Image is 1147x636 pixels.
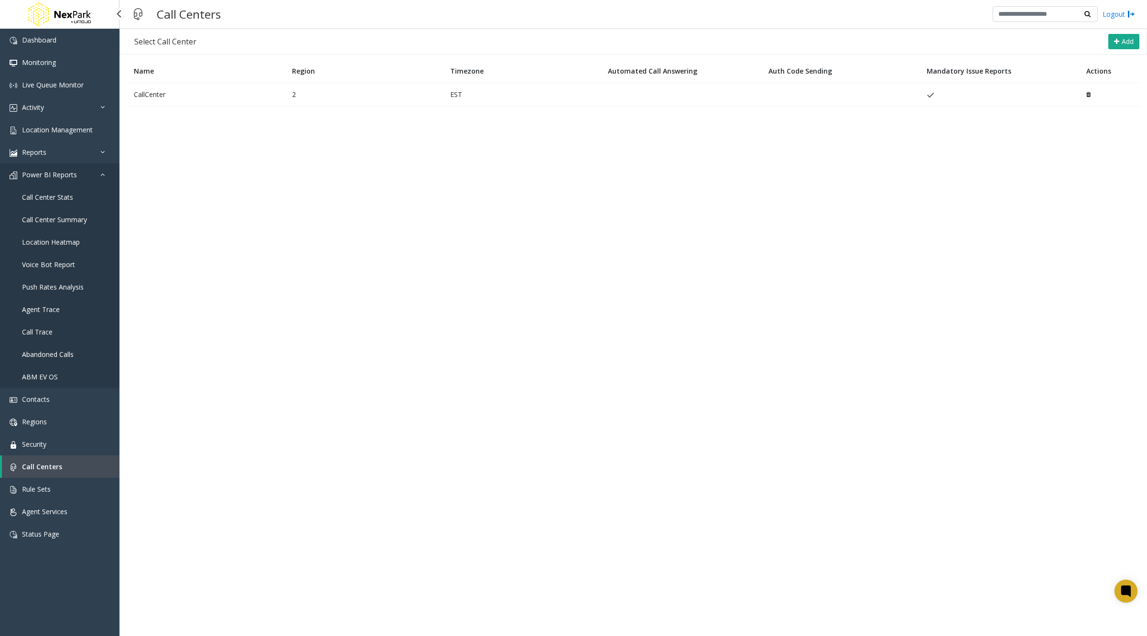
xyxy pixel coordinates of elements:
span: Add [1122,37,1134,46]
span: Call Centers [22,462,62,471]
td: EST [443,83,601,106]
img: 'icon' [10,37,17,44]
a: Logout [1103,9,1135,19]
span: Reports [22,148,46,157]
img: 'icon' [10,82,17,89]
div: Select Call Center [120,31,211,53]
span: Call Trace [22,327,53,336]
span: Call Center Stats [22,193,73,202]
img: 'icon' [10,531,17,539]
span: Agent Trace [22,305,60,314]
span: Regions [22,417,47,426]
th: Mandatory Issue Reports [920,59,1079,83]
img: check [927,91,935,99]
img: 'icon' [10,486,17,494]
span: Dashboard [22,35,56,44]
span: Location Heatmap [22,237,80,247]
img: 'icon' [10,419,17,426]
span: ABM EV OS [22,372,58,381]
span: Abandoned Calls [22,350,74,359]
span: Push Rates Analysis [22,282,84,291]
span: Voice Bot Report [22,260,75,269]
img: pageIcon [129,2,147,26]
span: Location Management [22,125,93,134]
th: Name [127,59,285,83]
img: 'icon' [10,149,17,157]
span: Monitoring [22,58,56,67]
th: Timezone [443,59,601,83]
th: Actions [1079,59,1140,83]
span: Live Queue Monitor [22,80,84,89]
img: 'icon' [10,104,17,112]
th: Auth Code Sending [761,59,920,83]
h3: Call Centers [152,2,226,26]
span: Call Center Summary [22,215,87,224]
th: Automated Call Answering [601,59,761,83]
img: 'icon' [10,127,17,134]
td: CallCenter [127,83,285,106]
img: 'icon' [10,441,17,449]
span: Contacts [22,395,50,404]
img: logout [1127,9,1135,19]
th: Region [285,59,443,83]
a: Call Centers [2,455,119,478]
img: 'icon' [10,172,17,179]
img: 'icon' [10,508,17,516]
button: Add [1108,34,1139,49]
span: Rule Sets [22,485,51,494]
img: 'icon' [10,464,17,471]
img: 'icon' [10,59,17,67]
td: 2 [285,83,443,106]
img: 'icon' [10,396,17,404]
span: Activity [22,103,44,112]
span: Agent Services [22,507,67,516]
span: Status Page [22,529,59,539]
span: Security [22,440,46,449]
span: Power BI Reports [22,170,77,179]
